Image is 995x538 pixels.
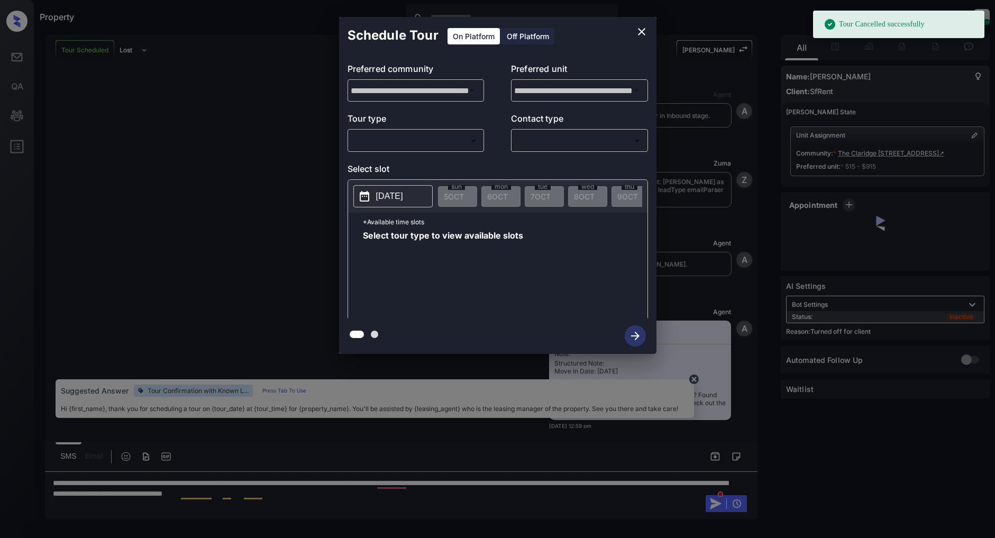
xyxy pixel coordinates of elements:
p: Preferred community [348,62,485,79]
button: [DATE] [353,185,433,207]
h2: Schedule Tour [339,17,447,54]
div: Off Platform [501,28,554,44]
p: [DATE] [376,190,403,203]
p: Tour type [348,112,485,129]
p: Contact type [511,112,648,129]
div: On Platform [448,28,500,44]
span: Select tour type to view available slots [363,231,523,316]
p: Select slot [348,162,648,179]
p: *Available time slots [363,213,647,231]
button: close [631,21,652,42]
div: Tour Cancelled successfully [824,14,925,35]
p: Preferred unit [511,62,648,79]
